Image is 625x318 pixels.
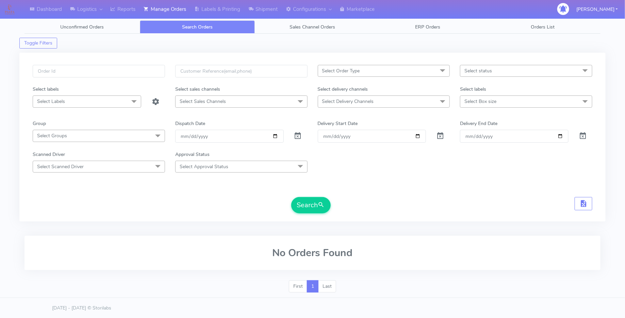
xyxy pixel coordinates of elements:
[37,132,67,139] span: Select Groups
[175,86,220,93] label: Select sales channels
[33,151,65,158] label: Scanned Driver
[37,98,65,105] span: Select Labels
[19,38,57,49] button: Toggle Filters
[37,163,84,170] span: Select Scanned Driver
[180,98,226,105] span: Select Sales Channels
[322,68,360,74] span: Select Order Type
[33,247,592,259] h2: No Orders Found
[464,98,496,105] span: Select Box size
[175,151,210,158] label: Approval Status
[33,120,46,127] label: Group
[182,24,213,30] span: Search Orders
[531,24,555,30] span: Orders List
[33,65,165,77] input: Order Id
[415,24,440,30] span: ERP Orders
[33,86,59,93] label: Select labels
[60,24,104,30] span: Unconfirmed Orders
[318,120,358,127] label: Delivery Start Date
[290,24,335,30] span: Sales Channel Orders
[460,120,497,127] label: Delivery End Date
[322,98,374,105] span: Select Delivery Channels
[24,20,601,34] ul: Tabs
[175,120,205,127] label: Dispatch Date
[180,163,228,170] span: Select Approval Status
[464,68,492,74] span: Select status
[460,86,486,93] label: Select labels
[307,280,318,293] a: 1
[571,2,623,16] button: [PERSON_NAME]
[175,65,308,77] input: Customer Reference(email,phone)
[318,86,368,93] label: Select delivery channels
[291,197,331,213] button: Search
